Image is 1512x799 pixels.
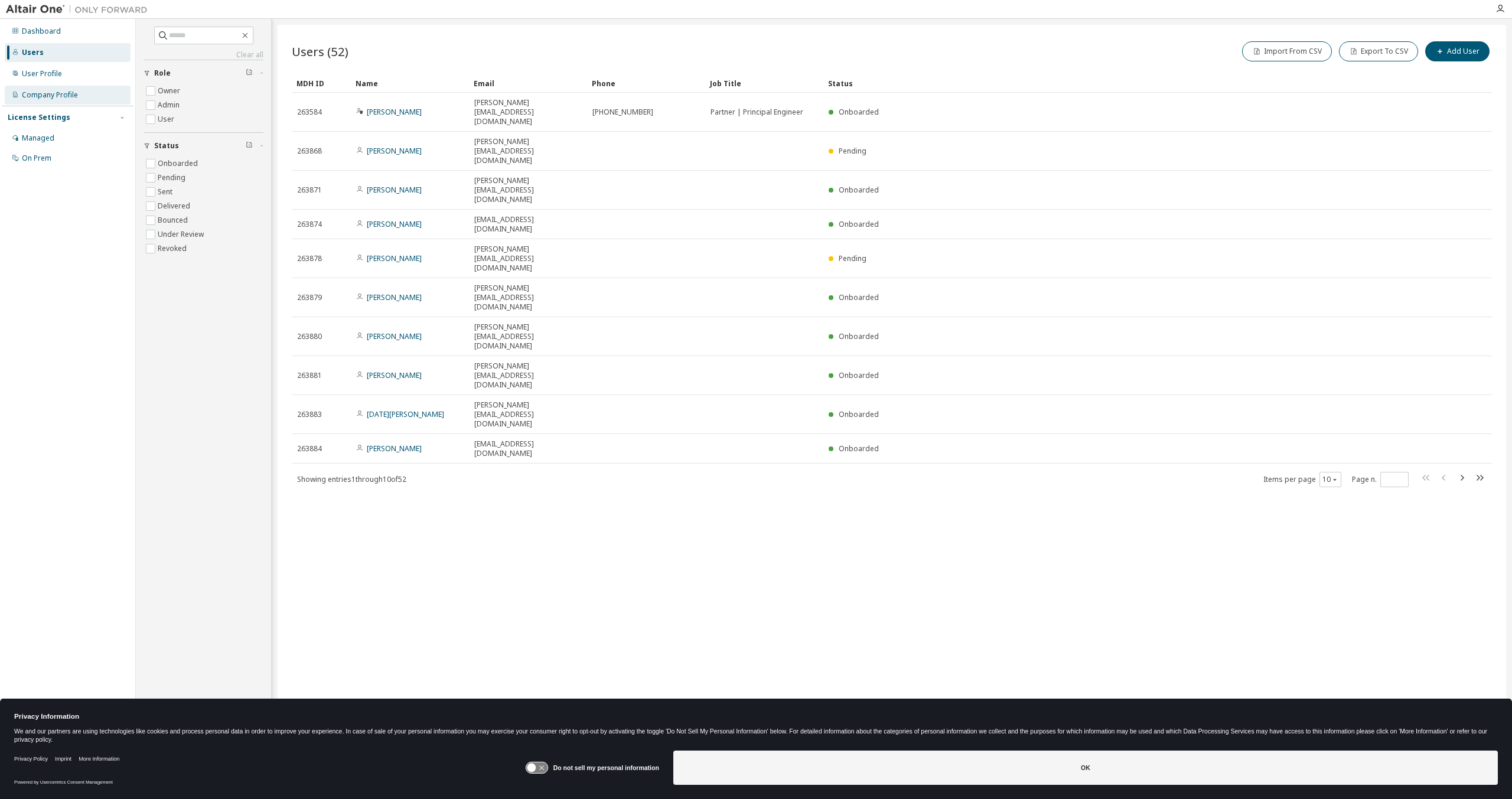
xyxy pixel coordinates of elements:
a: [PERSON_NAME] [367,185,422,195]
span: [PERSON_NAME][EMAIL_ADDRESS][DOMAIN_NAME] [474,98,582,126]
label: Bounced [158,213,190,227]
button: 10 [1322,475,1338,484]
label: Admin [158,98,182,112]
div: User Profile [22,69,62,79]
label: Revoked [158,242,189,256]
span: 263874 [297,220,322,229]
span: 263880 [297,332,322,341]
span: [PERSON_NAME][EMAIL_ADDRESS][DOMAIN_NAME] [474,244,582,273]
span: 263878 [297,254,322,263]
div: Status [828,74,1430,93]
a: [DATE][PERSON_NAME] [367,409,444,419]
a: Clear all [144,50,263,60]
span: 263584 [297,107,322,117]
span: [EMAIL_ADDRESS][DOMAIN_NAME] [474,215,582,234]
div: Dashboard [22,27,61,36]
span: 263884 [297,444,322,454]
a: [PERSON_NAME] [367,146,422,156]
span: Status [154,141,179,151]
button: Role [144,60,263,86]
span: Onboarded [839,185,879,195]
span: Role [154,69,171,78]
span: 263868 [297,146,322,156]
div: Phone [592,74,700,93]
span: Onboarded [839,219,879,229]
span: Onboarded [839,107,879,117]
a: [PERSON_NAME] [367,292,422,302]
span: Items per page [1263,472,1341,487]
span: [PERSON_NAME][EMAIL_ADDRESS][DOMAIN_NAME] [474,322,582,351]
button: Export To CSV [1339,41,1418,61]
span: [EMAIL_ADDRESS][DOMAIN_NAME] [474,439,582,458]
span: Pending [839,253,866,263]
img: Altair One [6,4,154,15]
span: Page n. [1352,472,1409,487]
span: 263879 [297,293,322,302]
span: Users (52) [292,43,348,60]
label: Under Review [158,227,206,242]
span: Onboarded [839,370,879,380]
div: On Prem [22,154,51,163]
label: Delivered [158,199,193,213]
label: Pending [158,171,188,185]
div: Email [474,74,582,93]
a: [PERSON_NAME] [367,219,422,229]
span: Clear filter [246,69,253,78]
div: Managed [22,133,54,143]
span: Onboarded [839,409,879,419]
span: [PERSON_NAME][EMAIL_ADDRESS][DOMAIN_NAME] [474,361,582,390]
span: [PERSON_NAME][EMAIL_ADDRESS][DOMAIN_NAME] [474,400,582,429]
span: [PERSON_NAME][EMAIL_ADDRESS][DOMAIN_NAME] [474,283,582,312]
div: Job Title [710,74,819,93]
span: [PERSON_NAME][EMAIL_ADDRESS][DOMAIN_NAME] [474,176,582,204]
a: [PERSON_NAME] [367,370,422,380]
div: Company Profile [22,90,78,100]
span: Onboarded [839,292,879,302]
button: Import From CSV [1242,41,1332,61]
a: [PERSON_NAME] [367,253,422,263]
label: Onboarded [158,156,200,171]
button: Add User [1425,41,1490,61]
span: Onboarded [839,331,879,341]
span: 263881 [297,371,322,380]
span: 263871 [297,185,322,195]
a: [PERSON_NAME] [367,331,422,341]
span: Partner | Principal Engineer [711,107,803,117]
span: Onboarded [839,443,879,454]
div: Name [356,74,464,93]
span: 263883 [297,410,322,419]
label: User [158,112,177,126]
div: Users [22,48,44,57]
label: Sent [158,185,175,199]
button: Status [144,133,263,159]
span: Clear filter [246,141,253,151]
label: Owner [158,84,183,98]
div: MDH ID [296,74,346,93]
span: Pending [839,146,866,156]
span: Showing entries 1 through 10 of 52 [297,474,406,484]
a: [PERSON_NAME] [367,443,422,454]
a: [PERSON_NAME] [367,107,422,117]
div: License Settings [8,113,70,122]
span: [PHONE_NUMBER] [592,107,653,117]
span: [PERSON_NAME][EMAIL_ADDRESS][DOMAIN_NAME] [474,137,582,165]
